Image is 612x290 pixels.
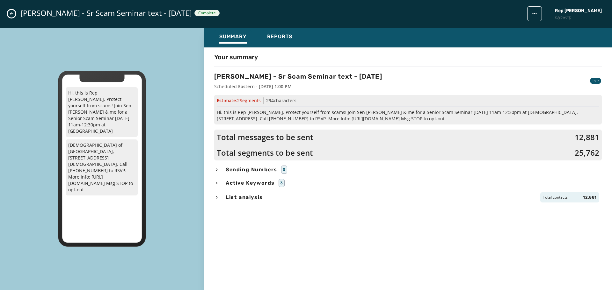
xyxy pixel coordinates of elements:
span: 25,762 [575,148,599,158]
span: Total contacts [543,195,568,200]
span: Summary [219,33,247,40]
h4: Your summary [214,53,258,61]
span: Rep [PERSON_NAME] [555,8,602,14]
span: 2 Segment s [237,97,261,103]
span: Hi, this is Rep [PERSON_NAME]. Protect yourself from scams! Join Sen [PERSON_NAME] & me for a Sen... [217,109,599,122]
span: 294 characters [266,97,296,103]
span: Reports [267,33,293,40]
button: List analysisTotal contacts12,881 [214,192,602,202]
span: Sending Numbers [224,166,279,173]
div: 3 [279,179,285,187]
p: [DEMOGRAPHIC_DATA] of [GEOGRAPHIC_DATA], [STREET_ADDRESS][DEMOGRAPHIC_DATA]. Call [PHONE_NUMBER] ... [66,139,138,195]
button: broadcast action menu [527,6,542,21]
h3: [PERSON_NAME] - Sr Scam Seminar text - [DATE] [214,72,382,81]
span: List analysis [224,194,264,201]
span: 12,881 [575,132,599,142]
button: Reports [262,30,298,45]
span: 12,881 [583,195,597,200]
span: Active Keywords [224,179,276,187]
div: Eastern - [DATE] 1:00 PM [238,83,292,90]
p: Hi, this is Rep [PERSON_NAME]. Protect yourself from scams! Join Sen [PERSON_NAME] & me for a Sen... [66,87,138,137]
span: [PERSON_NAME] - Sr Scam Seminar text - [DATE] [20,8,192,18]
span: Scheduled [214,83,237,90]
span: Total messages to be sent [217,132,313,142]
div: P2P [590,78,601,84]
span: c3ybw6fg [555,15,602,20]
span: Complete [198,11,216,16]
span: Estimate: [217,97,261,104]
button: Summary [214,30,252,45]
span: Total segments to be sent [217,148,313,158]
button: Active Keywords3 [214,179,602,187]
button: Sending Numbers3 [214,166,602,174]
div: 3 [281,166,287,174]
